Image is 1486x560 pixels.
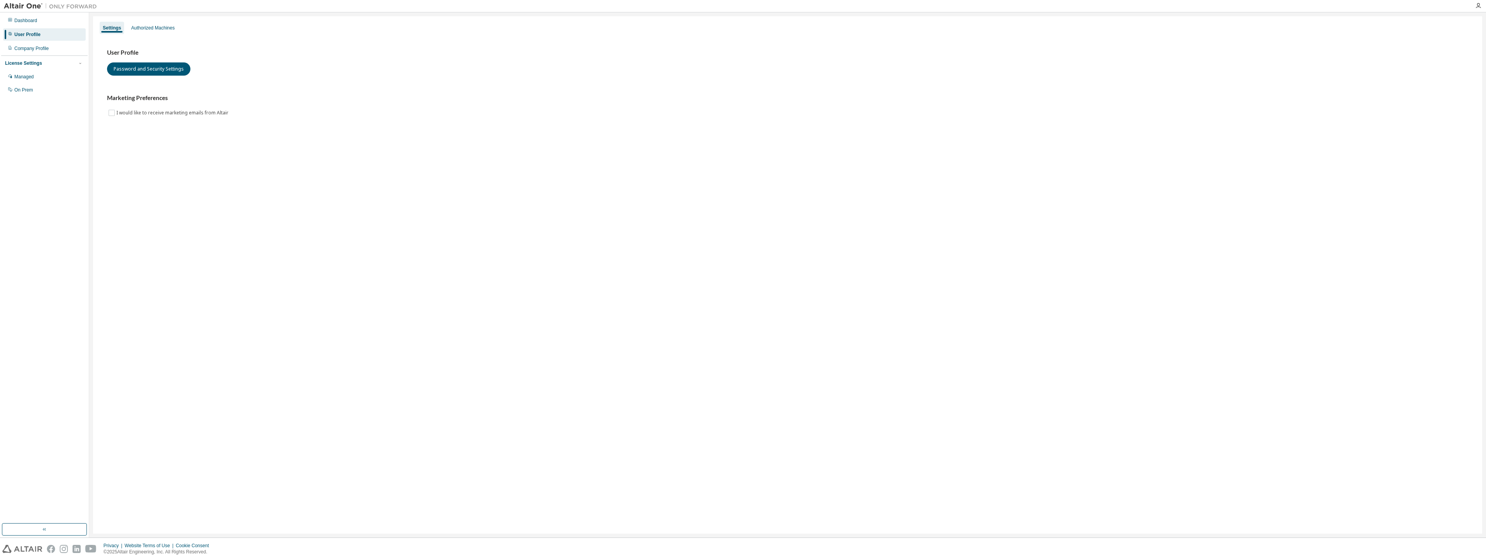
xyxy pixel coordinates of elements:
[14,74,34,80] div: Managed
[14,17,37,24] div: Dashboard
[107,49,1468,57] h3: User Profile
[85,545,97,553] img: youtube.svg
[107,62,190,76] button: Password and Security Settings
[2,545,42,553] img: altair_logo.svg
[124,543,176,549] div: Website Terms of Use
[47,545,55,553] img: facebook.svg
[73,545,81,553] img: linkedin.svg
[176,543,213,549] div: Cookie Consent
[14,87,33,93] div: On Prem
[14,31,40,38] div: User Profile
[107,94,1468,102] h3: Marketing Preferences
[14,45,49,52] div: Company Profile
[5,60,42,66] div: License Settings
[104,549,214,555] p: © 2025 Altair Engineering, Inc. All Rights Reserved.
[60,545,68,553] img: instagram.svg
[4,2,101,10] img: Altair One
[131,25,175,31] div: Authorized Machines
[104,543,124,549] div: Privacy
[103,25,121,31] div: Settings
[116,108,230,118] label: I would like to receive marketing emails from Altair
